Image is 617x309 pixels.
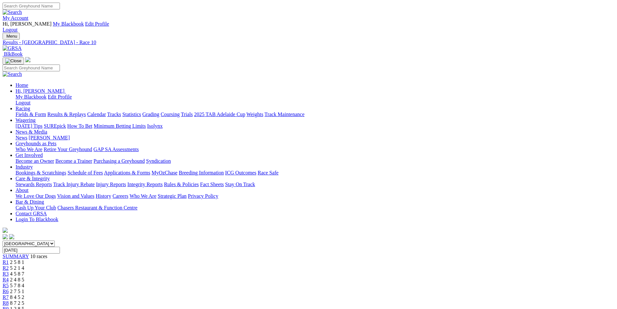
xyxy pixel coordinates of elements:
a: Trials [181,112,193,117]
a: GAP SA Assessments [94,147,139,152]
a: Statistics [122,112,141,117]
div: Industry [16,170,614,176]
a: Industry [16,164,33,170]
a: Coursing [161,112,180,117]
a: News [16,135,27,140]
div: Hi, [PERSON_NAME] [16,94,614,106]
a: Track Maintenance [265,112,304,117]
a: Logout [3,27,17,32]
a: Privacy Policy [188,193,218,199]
a: Logout [16,100,30,105]
a: R1 [3,259,9,265]
img: logo-grsa-white.png [3,228,8,233]
img: Search [3,71,22,77]
a: Retire Your Greyhound [44,147,92,152]
a: Chasers Restaurant & Function Centre [57,205,137,210]
a: Injury Reports [96,182,126,187]
a: Greyhounds as Pets [16,141,56,146]
div: Greyhounds as Pets [16,147,614,152]
a: Get Involved [16,152,43,158]
button: Toggle navigation [3,33,20,40]
span: 2 7 5 1 [10,289,24,294]
img: facebook.svg [3,234,8,239]
a: Wagering [16,117,36,123]
button: Toggle navigation [3,57,24,65]
a: Breeding Information [179,170,224,175]
a: R2 [3,265,9,271]
span: Hi, [PERSON_NAME] [16,88,64,94]
a: Stay On Track [225,182,255,187]
img: GRSA [3,45,22,51]
a: R4 [3,277,9,282]
img: logo-grsa-white.png [25,57,30,62]
span: 5 7 8 4 [10,283,24,288]
a: R8 [3,300,9,306]
a: Tracks [107,112,121,117]
div: Bar & Dining [16,205,614,211]
a: Purchasing a Greyhound [94,158,145,164]
span: 2 4 8 5 [10,277,24,282]
input: Search [3,3,60,9]
a: [DATE] Tips [16,123,42,129]
a: SUMMARY [3,254,29,259]
a: Isolynx [147,123,163,129]
a: Vision and Values [57,193,94,199]
a: Weights [246,112,263,117]
a: We Love Our Dogs [16,193,56,199]
a: My Account [3,15,29,21]
span: 4 5 8 7 [10,271,24,277]
span: Menu [6,34,17,39]
a: Applications & Forms [104,170,150,175]
span: 8 7 2 5 [10,300,24,306]
a: Fields & Form [16,112,46,117]
a: Bookings & Scratchings [16,170,66,175]
span: 8 4 5 2 [10,294,24,300]
a: SUREpick [44,123,66,129]
span: R3 [3,271,9,277]
div: My Account [3,21,614,33]
img: twitter.svg [9,234,14,239]
div: Racing [16,112,614,117]
a: Edit Profile [48,94,72,100]
a: R7 [3,294,9,300]
a: Schedule of Fees [67,170,103,175]
a: Racing [16,106,30,111]
a: About [16,187,29,193]
a: Who We Are [16,147,42,152]
a: News & Media [16,129,47,135]
a: R5 [3,283,9,288]
a: Become an Owner [16,158,54,164]
a: [PERSON_NAME] [29,135,70,140]
span: 10 races [30,254,47,259]
a: Race Safe [257,170,278,175]
a: My Blackbook [53,21,84,27]
a: Integrity Reports [127,182,163,187]
img: Close [5,58,21,64]
a: Bar & Dining [16,199,44,205]
a: Strategic Plan [158,193,187,199]
a: ICG Outcomes [225,170,256,175]
a: Minimum Betting Limits [94,123,146,129]
a: BlkBook [3,51,23,57]
span: BlkBook [4,51,23,57]
span: 2 5 8 1 [10,259,24,265]
input: Select date [3,247,60,254]
a: Home [16,82,28,88]
a: Stewards Reports [16,182,52,187]
a: Careers [112,193,128,199]
a: Grading [143,112,159,117]
a: Become a Trainer [55,158,92,164]
div: About [16,193,614,199]
a: Edit Profile [85,21,109,27]
div: News & Media [16,135,614,141]
a: R6 [3,289,9,294]
a: Results - [GEOGRAPHIC_DATA] - Race 10 [3,40,614,45]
